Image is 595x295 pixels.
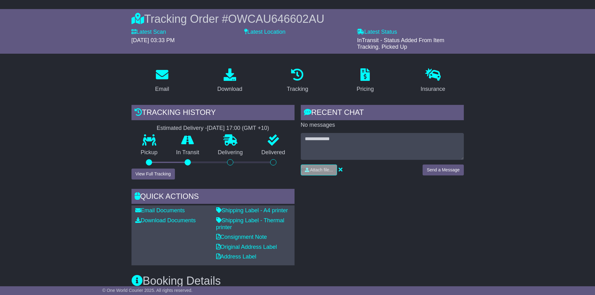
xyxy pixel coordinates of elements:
label: Latest Status [357,29,397,36]
h3: Booking Details [131,275,464,287]
label: Latest Location [244,29,285,36]
p: Pickup [131,149,167,156]
button: View Full Tracking [131,169,175,179]
a: Pricing [353,66,378,96]
div: Download [217,85,242,93]
a: Download [213,66,246,96]
a: Original Address Label [216,244,277,250]
p: Delivering [209,149,252,156]
span: OWCAU646602AU [228,12,324,25]
p: No messages [301,122,464,129]
span: © One World Courier 2025. All rights reserved. [102,288,193,293]
div: Email [155,85,169,93]
div: Tracking Order # [131,12,464,26]
a: Shipping Label - Thermal printer [216,217,285,230]
p: Delivered [252,149,295,156]
div: RECENT CHAT [301,105,464,122]
a: Shipping Label - A4 printer [216,207,288,214]
div: Tracking [287,85,308,93]
label: Latest Scan [131,29,166,36]
button: Send a Message [423,165,464,175]
a: Download Documents [135,217,196,224]
p: In Transit [167,149,209,156]
a: Address Label [216,253,256,260]
div: Quick Actions [131,189,295,206]
div: Estimated Delivery - [131,125,295,132]
div: [DATE] 17:00 (GMT +10) [207,125,269,132]
div: Pricing [357,85,374,93]
span: [DATE] 03:33 PM [131,37,175,43]
div: Tracking history [131,105,295,122]
a: Email Documents [135,207,185,214]
a: Tracking [283,66,312,96]
div: Insurance [421,85,445,93]
a: Insurance [417,66,449,96]
a: Consignment Note [216,234,267,240]
span: InTransit - Status Added From Item Tracking. Picked Up [357,37,444,50]
a: Email [151,66,173,96]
